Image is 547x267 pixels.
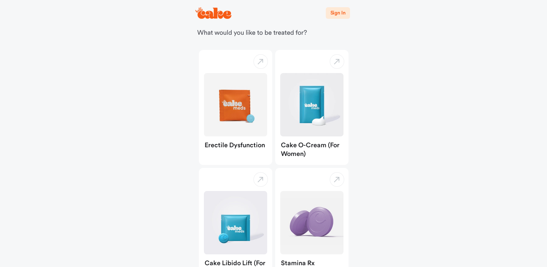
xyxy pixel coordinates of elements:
[280,73,343,136] img: Cake O-Cream (for Women)
[326,7,350,19] button: Sign In
[199,136,272,156] div: Erectile Dysfunction
[330,10,345,16] span: Sign In
[199,50,272,165] button: Erectile DysfunctionErectile Dysfunction
[204,191,267,254] img: Cake Libido Lift (for Women)
[275,50,349,165] button: Cake O-Cream (for Women)Cake O-Cream (for Women)
[280,191,343,254] img: Stamina Rx
[204,73,267,136] img: Erectile Dysfunction
[275,136,349,165] div: Cake O-Cream (for Women)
